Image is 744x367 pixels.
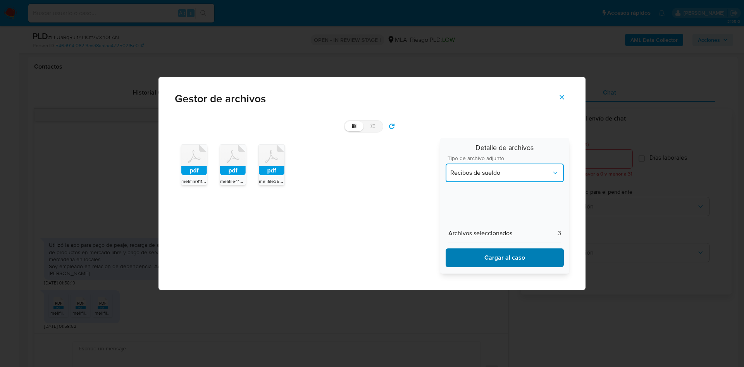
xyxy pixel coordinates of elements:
button: Cerrar [548,88,575,107]
span: melifile4128625226136810239.pdf [220,177,291,185]
span: melifile3529552111924769133.pdf [259,177,328,185]
span: Recibos de sueldo [450,169,551,177]
span: Gestor de archivos [175,93,569,104]
button: refresh [383,120,400,133]
span: melifile9110808996218614829.pdf [181,177,251,185]
button: document types [446,164,564,182]
span: Archivos seleccionados [448,229,512,237]
span: Cargar al caso [456,249,554,266]
div: pdfmelifile9110808996218614829.pdf [181,144,207,185]
span: Tipo de archivo adjunto [448,155,566,161]
span: Detalle de archivos [446,143,564,155]
span: 3 [558,229,561,237]
div: pdfmelifile3529552111924769133.pdf [258,144,285,185]
div: pdfmelifile4128625226136810239.pdf [220,144,246,185]
button: Descargar [446,248,564,267]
